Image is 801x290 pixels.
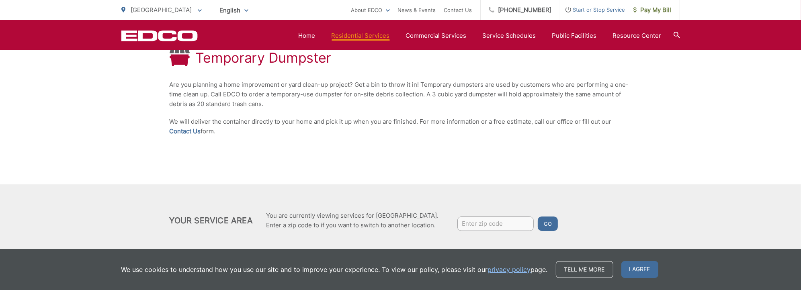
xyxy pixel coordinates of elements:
[351,5,390,15] a: About EDCO
[444,5,472,15] a: Contact Us
[196,50,332,66] h1: Temporary Dumpster
[332,31,390,41] a: Residential Services
[621,261,658,278] span: I agree
[266,211,438,230] p: You are currently viewing services for [GEOGRAPHIC_DATA]. Enter a zip code to if you want to swit...
[121,30,198,41] a: EDCD logo. Return to the homepage.
[457,216,534,231] input: Enter zip code
[299,31,315,41] a: Home
[488,265,531,274] a: privacy policy
[552,31,597,41] a: Public Facilities
[131,6,192,14] span: [GEOGRAPHIC_DATA]
[170,117,632,136] p: We will deliver the container directly to your home and pick it up when you are finished. For mor...
[538,216,558,231] button: Go
[121,265,548,274] p: We use cookies to understand how you use our site and to improve your experience. To view our pol...
[214,3,254,17] span: English
[633,5,672,15] span: Pay My Bill
[613,31,662,41] a: Resource Center
[170,127,201,136] a: Contact Us
[398,5,436,15] a: News & Events
[406,31,467,41] a: Commercial Services
[170,216,253,225] h2: Your Service Area
[170,80,632,109] p: Are you planning a home improvement or yard clean-up project? Get a bin to throw it in! Temporary...
[556,261,613,278] a: Tell me more
[483,31,536,41] a: Service Schedules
